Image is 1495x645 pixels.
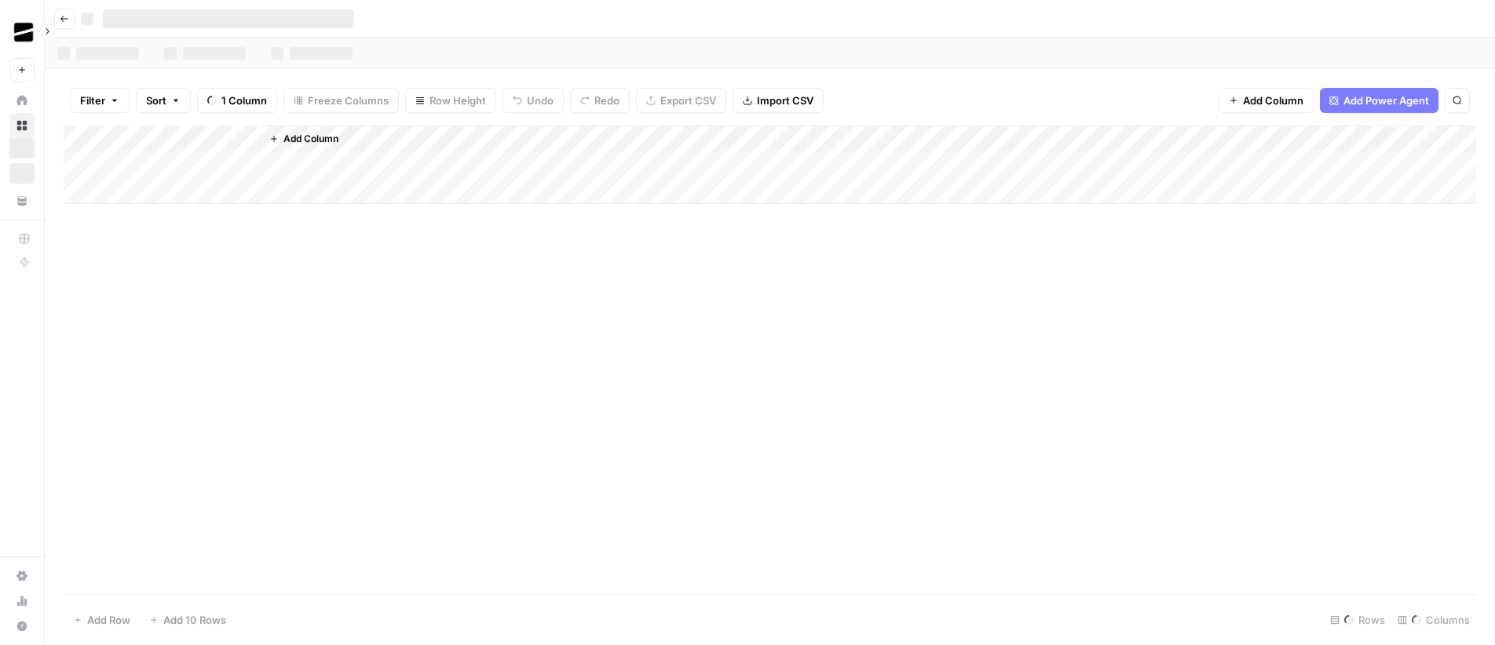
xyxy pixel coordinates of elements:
[1324,607,1391,632] div: Rows
[9,188,35,213] a: Your Data
[527,93,554,108] span: Undo
[757,93,813,108] span: Import CSV
[1343,93,1429,108] span: Add Power Agent
[9,18,38,46] img: OGM Logo
[64,607,140,632] button: Add Row
[9,614,35,639] button: Help + Support
[1219,88,1314,113] button: Add Column
[660,93,716,108] span: Export CSV
[283,88,399,113] button: Freeze Columns
[87,612,130,628] span: Add Row
[429,93,486,108] span: Row Height
[146,93,166,108] span: Sort
[9,113,35,138] a: Browse
[136,88,191,113] button: Sort
[80,93,105,108] span: Filter
[570,88,630,113] button: Redo
[9,563,35,589] a: Settings
[163,612,226,628] span: Add 10 Rows
[405,88,496,113] button: Row Height
[733,88,824,113] button: Import CSV
[308,93,389,108] span: Freeze Columns
[221,93,267,108] span: 1 Column
[263,129,345,149] button: Add Column
[636,88,726,113] button: Export CSV
[594,93,620,108] span: Redo
[9,13,35,52] button: Workspace: OGM
[9,88,35,113] a: Home
[1320,88,1438,113] button: Add Power Agent
[283,132,338,146] span: Add Column
[1391,607,1476,632] div: Columns
[70,88,130,113] button: Filter
[503,88,564,113] button: Undo
[140,607,236,632] button: Add 10 Rows
[197,88,277,113] button: 1 Column
[1243,93,1303,108] span: Add Column
[9,589,35,614] a: Usage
